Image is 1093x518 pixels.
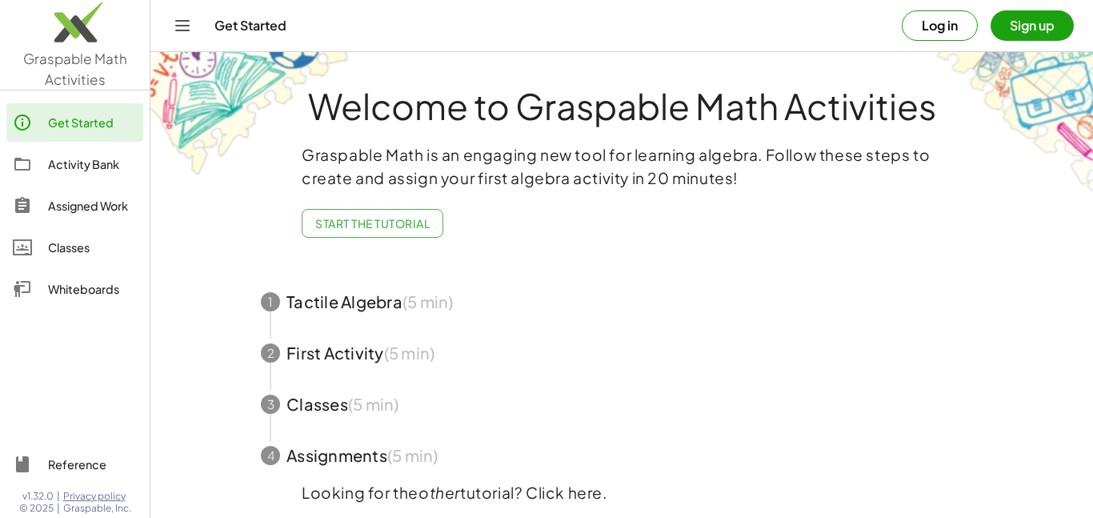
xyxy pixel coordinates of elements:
[242,379,1002,430] button: 3Classes(5 min)
[48,155,137,174] div: Activity Bank
[6,103,143,142] a: Get Started
[48,196,137,215] div: Assigned Work
[242,276,1002,327] button: 1Tactile Algebra(5 min)
[63,490,131,503] a: Privacy policy
[48,238,137,257] div: Classes
[150,50,350,178] img: get-started-bg-ul-Ceg4j33I.png
[6,145,143,183] a: Activity Bank
[6,187,143,225] a: Assigned Work
[22,490,54,503] span: v1.32.0
[57,502,60,515] span: |
[48,455,137,474] div: Reference
[6,228,143,267] a: Classes
[231,87,1012,124] h1: Welcome to Graspable Math Activities
[63,502,131,515] span: Graspable, Inc.
[261,395,280,414] div: 3
[902,10,978,41] button: Log in
[418,483,460,502] em: other
[261,343,280,363] div: 2
[170,13,195,38] button: Toggle navigation
[302,481,942,504] p: Looking for the tutorial? Click here.
[242,327,1002,379] button: 2First Activity(5 min)
[48,279,137,299] div: Whiteboards
[6,270,143,308] a: Whiteboards
[242,430,1002,481] button: 4Assignments(5 min)
[261,292,280,311] div: 1
[991,10,1074,41] button: Sign up
[302,209,443,238] button: Start the Tutorial
[261,446,280,465] div: 4
[6,445,143,484] a: Reference
[315,216,430,231] span: Start the Tutorial
[48,113,137,132] div: Get Started
[57,490,60,503] span: |
[19,502,54,515] span: © 2025
[23,50,127,88] span: Graspable Math Activities
[302,143,942,190] p: Graspable Math is an engaging new tool for learning algebra. Follow these steps to create and ass...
